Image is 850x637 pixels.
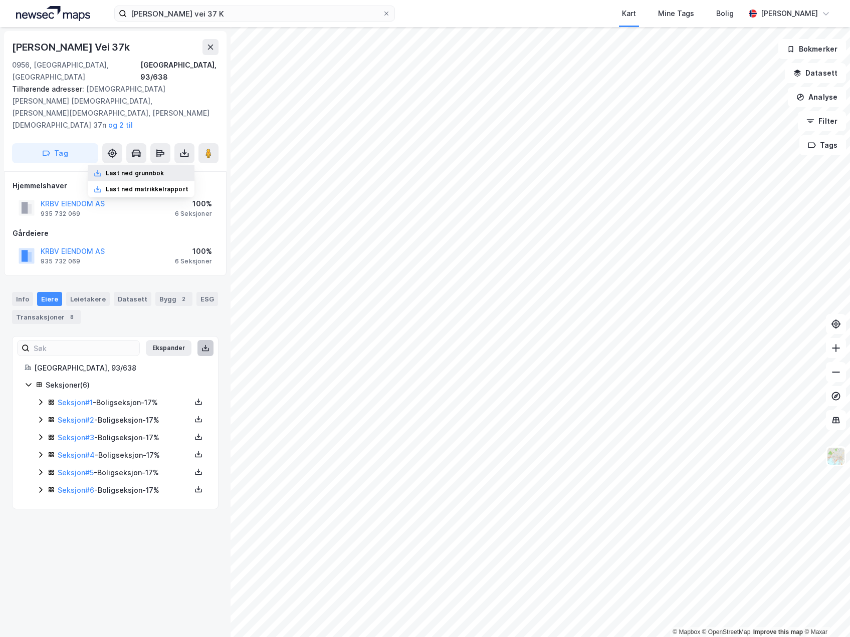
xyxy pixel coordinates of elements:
div: Bygg [155,292,192,306]
div: [PERSON_NAME] [761,8,818,20]
div: 100% [175,245,212,257]
div: [GEOGRAPHIC_DATA], 93/638 [34,362,206,374]
div: Datasett [114,292,151,306]
iframe: Chat Widget [800,589,850,637]
div: - Boligseksjon - 17% [58,467,191,479]
div: Kontrollprogram for chat [800,589,850,637]
div: ESG [196,292,218,306]
a: Seksjon#2 [58,416,94,424]
a: Seksjon#3 [58,433,94,442]
input: Søk på adresse, matrikkel, gårdeiere, leietakere eller personer [127,6,382,21]
button: Tag [12,143,98,163]
div: Hjemmelshaver [13,180,218,192]
a: Mapbox [673,628,700,635]
div: - Boligseksjon - 17% [58,484,191,496]
div: 100% [175,198,212,210]
div: - Boligseksjon - 17% [58,414,191,426]
div: 8 [67,312,77,322]
div: Last ned grunnbok [106,169,164,177]
a: Seksjon#6 [58,486,94,494]
div: Leietakere [66,292,110,306]
button: Analyse [788,87,846,107]
a: Seksjon#4 [58,451,95,459]
input: Søk [30,341,139,356]
button: Tags [799,135,846,155]
button: Bokmerker [778,39,846,59]
div: - Boligseksjon - 17% [58,397,191,409]
div: 935 732 069 [41,210,80,218]
div: 935 732 069 [41,257,80,265]
a: Improve this map [753,628,803,635]
div: Seksjoner ( 6 ) [46,379,206,391]
div: Gårdeiere [13,227,218,239]
div: 6 Seksjoner [175,210,212,218]
div: Last ned matrikkelrapport [106,185,188,193]
span: Tilhørende adresser: [12,85,86,93]
div: 2 [178,294,188,304]
button: Ekspander [146,340,191,356]
a: Seksjon#5 [58,468,94,477]
div: [GEOGRAPHIC_DATA], 93/638 [140,59,219,83]
div: Mine Tags [658,8,694,20]
div: Kart [622,8,636,20]
button: Datasett [785,63,846,83]
img: logo.a4113a55bc3d86da70a041830d287a7e.svg [16,6,90,21]
div: Bolig [716,8,734,20]
div: 0956, [GEOGRAPHIC_DATA], [GEOGRAPHIC_DATA] [12,59,140,83]
div: 6 Seksjoner [175,257,212,265]
a: OpenStreetMap [702,628,751,635]
button: Filter [798,111,846,131]
div: Transaksjoner [12,310,81,324]
a: Seksjon#1 [58,398,93,407]
div: Info [12,292,33,306]
div: - Boligseksjon - 17% [58,449,191,461]
div: - Boligseksjon - 17% [58,432,191,444]
img: Z [826,447,845,466]
div: [PERSON_NAME] Vei 37k [12,39,132,55]
div: Eiere [37,292,62,306]
div: [DEMOGRAPHIC_DATA][PERSON_NAME] [DEMOGRAPHIC_DATA], [PERSON_NAME][DEMOGRAPHIC_DATA], [PERSON_NAME... [12,83,210,131]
